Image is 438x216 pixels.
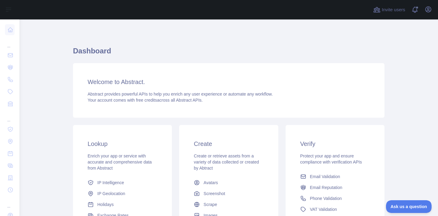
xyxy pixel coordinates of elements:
[310,174,340,180] span: Email Validation
[88,154,152,170] span: Enrich your app or service with accurate and comprehensive data from Abstract
[310,184,342,191] span: Email Reputation
[88,140,157,148] h3: Lookup
[88,98,203,103] span: Your account comes with across all Abstract APIs.
[85,188,160,199] a: IP Geolocation
[88,78,370,86] h3: Welcome to Abstract.
[298,182,372,193] a: Email Reputation
[300,154,362,164] span: Protect your app and ensure compliance with verification APIs
[136,98,157,103] span: free credits
[203,180,218,186] span: Avatars
[298,204,372,215] a: VAT Validation
[203,191,225,197] span: Screenshot
[97,180,124,186] span: IP Intelligence
[298,193,372,204] a: Phone Validation
[73,46,384,61] h1: Dashboard
[194,140,263,148] h3: Create
[382,6,405,13] span: Invite users
[85,177,160,188] a: IP Intelligence
[97,191,125,197] span: IP Geolocation
[310,195,342,201] span: Phone Validation
[191,177,266,188] a: Avatars
[97,201,114,208] span: Holidays
[300,140,370,148] h3: Verify
[5,36,15,49] div: ...
[191,188,266,199] a: Screenshot
[310,206,337,212] span: VAT Validation
[5,110,15,123] div: ...
[85,199,160,210] a: Holidays
[203,201,217,208] span: Scrape
[298,171,372,182] a: Email Validation
[191,199,266,210] a: Scrape
[88,92,273,96] span: Abstract provides powerful APIs to help you enrich any user experience or automate any workflow.
[5,197,15,209] div: ...
[372,5,406,15] button: Invite users
[194,154,259,170] span: Create or retrieve assets from a variety of data collected or created by Abtract
[386,200,432,213] iframe: Toggle Customer Support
